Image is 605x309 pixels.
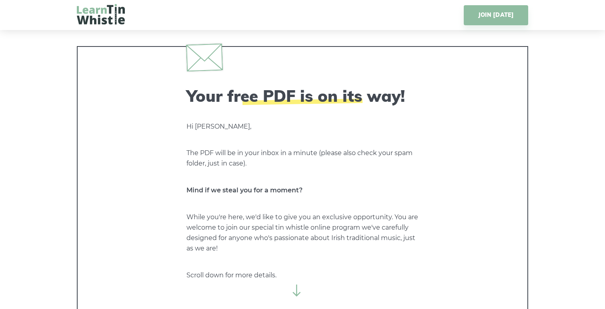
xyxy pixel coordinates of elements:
p: Hi [PERSON_NAME], [186,121,419,132]
strong: Mind if we steal you for a moment? [186,186,302,194]
h2: Your free PDF is on its way! [186,86,419,105]
p: Scroll down for more details. [186,270,419,281]
img: envelope.svg [186,43,223,71]
p: While you're here, we'd like to give you an exclusive opportunity. You are welcome to join our sp... [186,212,419,254]
a: JOIN [DATE] [464,5,528,25]
p: The PDF will be in your inbox in a minute (please also check your spam folder, just in case). [186,148,419,169]
img: LearnTinWhistle.com [77,4,125,24]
